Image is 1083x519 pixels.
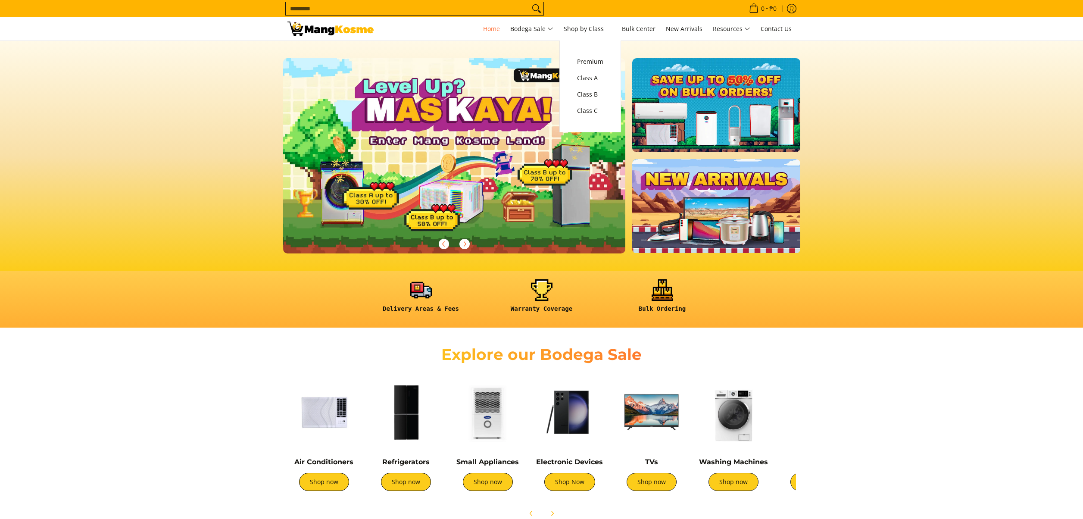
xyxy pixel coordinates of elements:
span: Class B [577,89,603,100]
a: <h6><strong>Bulk Ordering</strong></h6> [606,279,718,319]
img: Washing Machines [697,375,770,449]
a: Shop Now [544,473,595,491]
a: TVs [645,458,658,466]
span: Shop by Class [564,24,612,34]
a: Bulk Center [618,17,660,41]
img: Gaming desktop banner [283,58,626,253]
a: Shop now [708,473,758,491]
span: Class C [577,106,603,116]
img: Small Appliances [451,375,524,449]
img: Air Conditioners [287,375,361,449]
span: Contact Us [761,25,792,33]
img: Refrigerators [369,375,443,449]
a: Resources [708,17,755,41]
a: Air Conditioners [294,458,353,466]
a: Class A [573,70,608,86]
a: <h6><strong>Delivery Areas & Fees</strong></h6> [365,279,477,319]
a: Electronic Devices [536,458,603,466]
button: Previous [434,234,453,253]
a: <h6><strong>Warranty Coverage</strong></h6> [486,279,598,319]
span: New Arrivals [666,25,702,33]
a: Class C [573,103,608,119]
span: Bulk Center [622,25,655,33]
img: Mang Kosme: Your Home Appliances Warehouse Sale Partner! [287,22,374,36]
a: Bodega Sale [506,17,558,41]
span: Premium [577,56,603,67]
span: • [746,4,779,13]
img: TVs [615,375,688,449]
a: Shop now [463,473,513,491]
h2: Explore our Bodega Sale [417,345,667,364]
img: Cookers [779,375,852,449]
a: Shop now [299,473,349,491]
img: Electronic Devices [533,375,606,449]
button: Search [530,2,543,15]
span: Class A [577,73,603,84]
a: Shop now [627,473,677,491]
a: New Arrivals [662,17,707,41]
a: Class B [573,86,608,103]
span: Resources [713,24,750,34]
a: Small Appliances [456,458,519,466]
a: Shop by Class [559,17,616,41]
span: Bodega Sale [510,24,553,34]
span: 0 [760,6,766,12]
a: Premium [573,53,608,70]
a: Shop now [381,473,431,491]
button: Next [455,234,474,253]
nav: Main Menu [382,17,796,41]
a: Refrigerators [382,458,430,466]
span: ₱0 [768,6,778,12]
a: Washing Machines [699,458,768,466]
span: Home [483,25,500,33]
a: Shop now [790,473,840,491]
a: Contact Us [756,17,796,41]
a: Home [479,17,504,41]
